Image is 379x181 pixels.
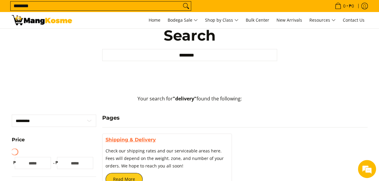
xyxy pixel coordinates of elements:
button: Search [181,2,191,11]
a: Bodega Sale [165,12,201,28]
summary: Open [12,137,25,147]
img: Search: 9 results found for &quot;delivery&quot; | Mang Kosme [12,15,72,25]
span: Contact Us [343,17,365,23]
span: New Arrivals [276,17,302,23]
h4: Pages [102,115,368,121]
span: ₱ [54,160,60,166]
strong: "delivery" [173,95,197,102]
span: Price [12,137,25,142]
a: Resources [306,12,339,28]
a: New Arrivals [273,12,305,28]
span: Bulk Center [246,17,269,23]
a: Contact Us [340,12,368,28]
span: ₱ [12,160,18,166]
p: Your search for found the following: [12,95,368,109]
a: Home [146,12,163,28]
span: Shop by Class [205,17,238,24]
span: ₱0 [348,4,355,8]
a: Shipping & Delivery [106,137,156,143]
span: Bodega Sale [168,17,198,24]
span: Resources [309,17,336,24]
span: • [333,3,356,9]
a: Shop by Class [202,12,242,28]
h1: Search [102,26,277,44]
nav: Main Menu [78,12,368,28]
a: Bulk Center [243,12,272,28]
span: Check our shipping rates and our serviceable areas here. Fees will depend on the weight. zone, an... [106,148,224,169]
span: Home [149,17,160,23]
span: 0 [342,4,346,8]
